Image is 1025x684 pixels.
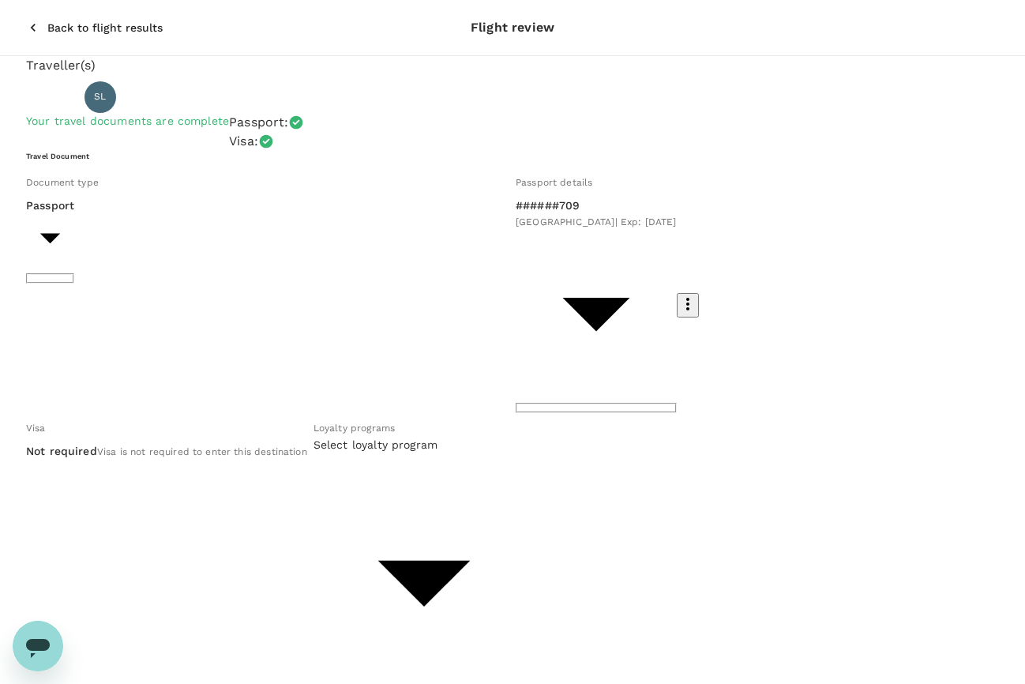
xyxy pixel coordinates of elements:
span: Loyalty programs [314,423,395,434]
div: ​ [314,453,535,468]
span: [GEOGRAPHIC_DATA] | Exp: [DATE] [516,216,677,227]
p: Shing Lung [PERSON_NAME] [122,88,303,107]
p: ######709 [516,197,677,213]
span: Document type [26,177,99,188]
iframe: Button to launch messaging window [13,621,63,671]
p: Passport : [229,113,288,132]
p: Back to flight results [47,20,163,36]
span: Passport details [516,177,592,188]
h6: Travel Document [26,151,999,161]
div: ######709[GEOGRAPHIC_DATA]| Exp: [DATE] [516,197,677,231]
span: Your travel documents are complete [26,115,229,127]
span: SL [94,89,106,105]
span: Visa is not required to enter this destination [97,446,307,457]
p: Not required [26,443,97,459]
p: Traveller(s) [26,56,999,75]
p: Visa : [229,132,258,151]
p: Flight review [471,18,554,37]
p: Select loyalty program [314,437,535,453]
button: Back to flight results [6,7,185,48]
span: Visa [26,423,46,434]
p: Passport [26,197,74,213]
p: Traveller 1 : [26,89,78,105]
